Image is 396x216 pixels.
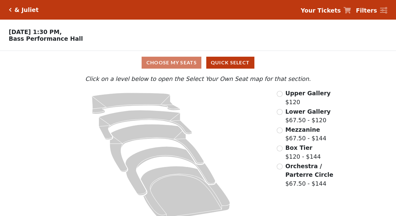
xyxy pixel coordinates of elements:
[285,144,312,151] span: Box Tier
[285,108,331,115] span: Lower Gallery
[92,93,180,114] path: Upper Gallery - Seats Available: 295
[54,74,342,83] p: Click on a level below to open the Select Your Own Seat map for that section.
[285,162,342,188] label: $67.50 - $144
[301,7,341,14] strong: Your Tickets
[356,6,387,15] a: Filters
[14,6,39,13] h5: & Juliet
[206,57,254,69] button: Quick Select
[356,7,377,14] strong: Filters
[285,143,321,161] label: $120 - $144
[285,163,333,178] span: Orchestra / Parterre Circle
[285,89,331,106] label: $120
[301,6,351,15] a: Your Tickets
[285,126,320,133] span: Mezzanine
[285,90,331,97] span: Upper Gallery
[285,125,326,143] label: $67.50 - $144
[9,8,12,12] a: Click here to go back to filters
[285,107,331,125] label: $67.50 - $120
